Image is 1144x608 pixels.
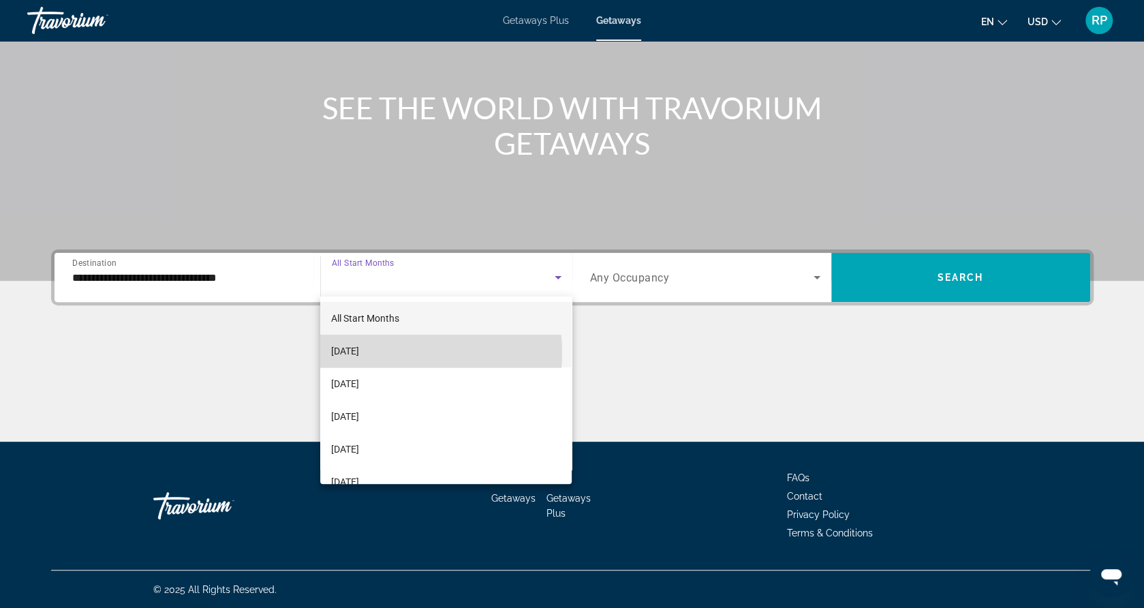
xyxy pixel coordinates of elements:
[331,313,399,324] span: All Start Months
[331,376,359,392] span: [DATE]
[331,343,359,359] span: [DATE]
[331,441,359,457] span: [DATE]
[1089,553,1133,597] iframe: Button to launch messaging window
[331,408,359,425] span: [DATE]
[331,474,359,490] span: [DATE]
